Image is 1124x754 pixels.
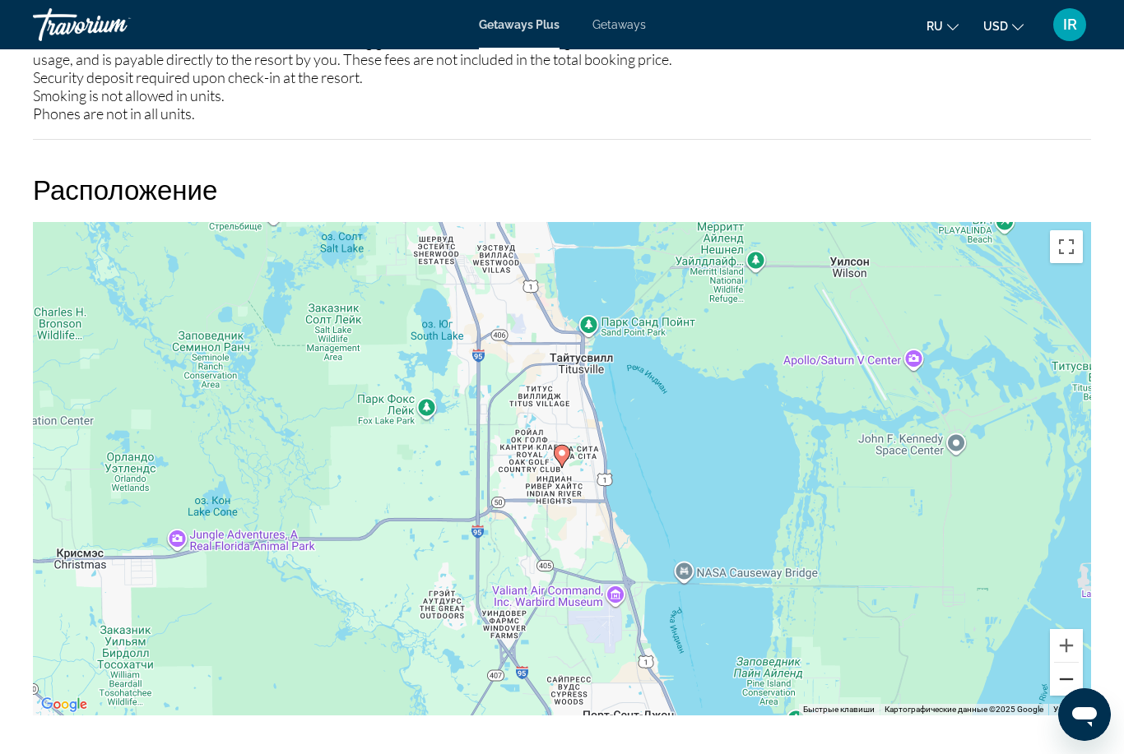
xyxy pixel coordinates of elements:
[927,20,943,33] span: ru
[33,3,197,46] a: Travorium
[1053,705,1086,714] a: Условия (ссылка откроется в новой вкладке)
[1050,629,1083,662] button: Увеличить
[1050,230,1083,263] button: Включить полноэкранный режим
[983,14,1024,38] button: Change currency
[927,14,959,38] button: Change language
[885,705,1043,714] span: Картографические данные ©2025 Google
[592,18,646,31] a: Getaways
[1058,688,1111,741] iframe: Кнопка запуска окна обмена сообщениями
[479,18,560,31] a: Getaways Plus
[33,173,1091,206] h2: Расположение
[1048,7,1091,42] button: User Menu
[1050,663,1083,696] button: Уменьшить
[37,694,91,715] img: Google
[803,704,875,715] button: Быстрые клавиши
[37,694,91,715] a: Открыть эту область в Google Картах (в новом окне)
[1063,16,1077,33] span: IR
[983,20,1008,33] span: USD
